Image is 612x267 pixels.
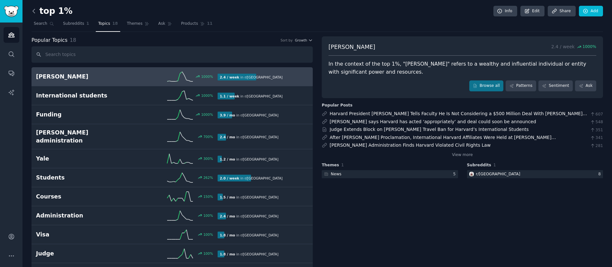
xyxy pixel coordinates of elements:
[203,175,213,180] div: 262 %
[240,214,278,218] span: r/ [GEOGRAPHIC_DATA]
[218,74,285,80] div: in
[218,194,281,200] div: in
[179,19,215,32] a: Products11
[330,111,587,123] a: Harvard President [PERSON_NAME] Tells Faculty He Is Not Considering a $500 Million Deal With [PER...
[32,225,313,244] a: Visa100%1.8 / moin r/[GEOGRAPHIC_DATA]
[220,214,235,218] b: 2.4 / mo
[590,112,603,117] span: 607
[330,143,491,148] a: [PERSON_NAME] Administration Finds Harvard Violated Civil Rights Law
[245,94,283,98] span: r/ [GEOGRAPHIC_DATA]
[295,38,313,42] button: Growth
[218,232,281,238] div: in
[548,6,575,17] a: Share
[220,113,235,117] b: 3.9 / mo
[86,21,89,27] span: 1
[125,19,152,32] a: Themes
[158,21,165,27] span: Ask
[328,43,375,51] span: [PERSON_NAME]
[328,60,596,76] div: In the context of the top 1%, "[PERSON_NAME]" refers to a wealthy and influential individual or e...
[469,80,504,91] a: Browse all
[218,112,281,118] div: in
[452,152,473,158] a: View more
[493,6,517,17] a: Info
[203,232,213,237] div: 100 %
[32,124,313,149] a: [PERSON_NAME] administration700%2.4 / moin r/[GEOGRAPHIC_DATA]
[341,163,344,167] span: 1
[32,149,313,168] a: Yale300%1.2 / moin r/[GEOGRAPHIC_DATA]
[493,163,496,167] span: 1
[207,21,212,27] span: 11
[36,92,127,100] h2: International students
[36,193,127,201] h2: Courses
[218,175,285,181] div: in
[245,176,283,180] span: r/ [GEOGRAPHIC_DATA]
[63,21,84,27] span: Subreddits
[469,172,474,176] img: Harvard
[32,36,67,44] span: Popular Topics
[220,75,239,79] b: 2.4 / week
[36,73,127,81] h2: [PERSON_NAME]
[36,174,127,182] h2: Students
[218,93,285,99] div: in
[36,155,127,163] h2: Yale
[70,37,76,43] span: 18
[240,233,278,237] span: r/ [GEOGRAPHIC_DATA]
[281,38,293,42] div: Sort by
[590,127,603,133] span: 351
[590,119,603,125] span: 548
[218,134,281,141] div: in
[520,6,544,17] a: Edit
[32,244,313,263] a: Judge100%1.8 / moin r/[GEOGRAPHIC_DATA]
[32,19,56,32] a: Search
[218,251,281,257] div: in
[330,127,529,132] a: Judge Extends Block on [PERSON_NAME] Travel Ban for Harvard’s International Students
[220,135,235,139] b: 2.4 / mo
[322,103,353,108] div: Popular Posts
[467,170,603,178] a: Harvardr/[GEOGRAPHIC_DATA]8
[32,187,313,206] a: Courses150%1.5 / moin r/[GEOGRAPHIC_DATA]
[322,162,339,168] span: Themes
[181,21,198,27] span: Products
[590,135,603,141] span: 341
[96,19,120,32] a: Topics18
[127,21,143,27] span: Themes
[295,38,307,42] span: Growth
[579,6,603,17] a: Add
[330,135,556,147] a: After [PERSON_NAME] Proclamation, International Harvard Affiliates Were Held at [PERSON_NAME][GEO...
[203,156,213,161] div: 300 %
[598,171,603,177] div: 8
[240,135,278,139] span: r/ [GEOGRAPHIC_DATA]
[32,105,313,124] a: Funding1000%3.9 / moin r/[GEOGRAPHIC_DATA]
[590,143,603,149] span: 281
[98,21,110,27] span: Topics
[240,157,278,161] span: r/ [GEOGRAPHIC_DATA]
[218,156,281,162] div: in
[506,80,536,91] a: Patterns
[467,162,491,168] span: Subreddits
[331,171,341,177] div: News
[453,171,458,177] div: 5
[220,157,235,161] b: 1.2 / mo
[322,170,458,178] a: News5
[32,168,313,187] a: Students262%2.0 / weekin r/[GEOGRAPHIC_DATA]
[156,19,174,32] a: Ask
[36,111,127,119] h2: Funding
[32,206,313,225] a: Administration100%2.4 / moin r/[GEOGRAPHIC_DATA]
[538,80,573,91] a: Sentiment
[220,252,235,256] b: 1.8 / mo
[220,176,239,180] b: 2.0 / week
[201,74,213,79] div: 1000 %
[36,250,127,258] h2: Judge
[32,46,313,63] input: Search topics
[203,194,213,199] div: 150 %
[201,112,213,117] div: 1000 %
[218,213,281,219] div: in
[32,67,313,86] a: [PERSON_NAME]1000%2.4 / weekin r/[GEOGRAPHIC_DATA]
[201,93,213,98] div: 1000 %
[61,19,91,32] a: Subreddits1
[203,251,213,256] div: 100 %
[575,80,596,91] a: Ask
[551,43,596,51] p: 2.4 / week
[245,75,283,79] span: r/ [GEOGRAPHIC_DATA]
[582,44,596,50] span: 1000 %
